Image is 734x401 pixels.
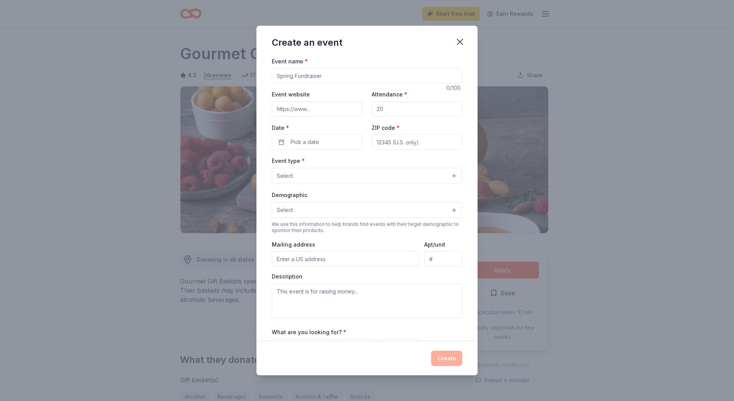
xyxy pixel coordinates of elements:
div: Create an event [272,36,342,49]
label: Mailing address [272,241,315,249]
input: 12345 (U.S. only) [372,134,462,150]
input: Enter a US address [272,251,418,267]
button: Meals [338,339,375,353]
span: Pick a date [291,138,319,147]
label: Demographic [272,191,307,199]
input: Spring Fundraiser [272,68,462,83]
span: Select [277,171,293,181]
label: Event website [272,91,310,98]
label: Event name [272,58,308,65]
button: Auction & raffle [272,339,334,353]
input: 20 [372,101,462,117]
label: Attendance [372,91,407,98]
span: Auction & raffle [287,341,329,350]
input: https://www... [272,101,362,117]
button: Pick a date [272,134,362,150]
div: We use this information to help brands find events with their target demographic to sponsor their... [272,221,462,234]
span: Select [277,205,293,215]
button: Select [272,202,462,218]
label: Event type [272,157,305,165]
span: Meals [354,341,370,350]
button: Snacks [379,339,419,353]
label: ZIP code [372,124,400,132]
input: # [424,251,462,267]
button: Select [272,168,462,184]
span: Snacks [395,341,414,350]
label: Description [272,273,303,280]
label: Apt/unit [424,241,445,249]
div: 0 /100 [446,83,462,93]
label: Date [272,124,362,132]
label: What are you looking for? [272,328,346,336]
